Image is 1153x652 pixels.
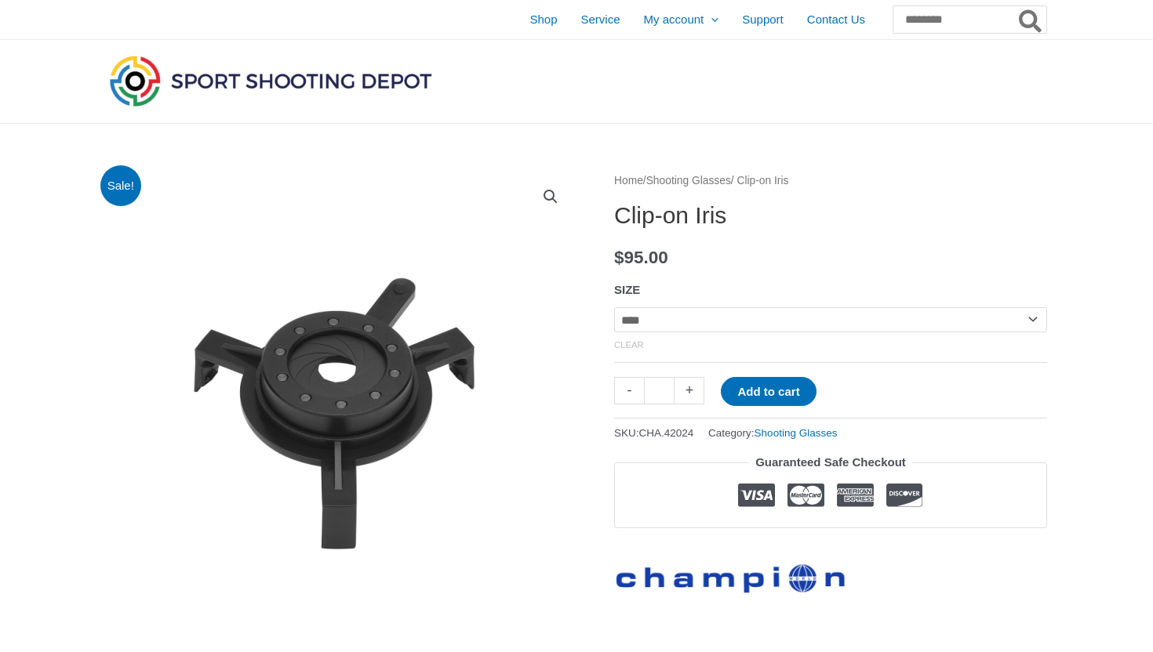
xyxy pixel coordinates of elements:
[639,427,694,439] span: CHA.42024
[614,171,1047,191] nav: Breadcrumb
[536,183,565,211] a: View full-screen image gallery
[614,552,849,596] a: Champion
[614,283,640,296] label: SIZE
[644,377,675,404] input: Product quantity
[106,171,576,641] img: 2-1-Clip-on-iris-Medium
[614,377,644,404] a: -
[614,248,624,267] span: $
[1016,6,1046,33] button: Search
[646,175,731,187] a: Shooting Glasses
[675,377,704,404] a: +
[614,340,644,350] a: Clear options
[106,52,435,110] img: Sport Shooting Depot
[100,165,142,207] span: Sale!
[749,451,912,473] legend: Guaranteed Safe Checkout
[755,427,838,439] a: Shooting Glasses
[614,175,643,187] a: Home
[614,201,1047,230] h1: Clip-on Iris
[614,423,693,443] span: SKU:
[614,248,668,267] bdi: 95.00
[721,377,816,406] button: Add to cart
[708,423,837,443] span: Category:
